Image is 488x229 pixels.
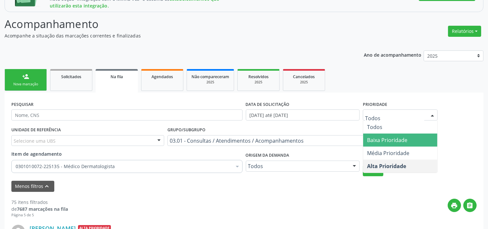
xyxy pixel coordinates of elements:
[367,163,406,170] span: Alta Prioridade
[11,199,68,206] div: 75 itens filtrados
[364,50,421,59] p: Ano de acompanhamento
[167,125,205,135] label: Grupo/Subgrupo
[9,82,42,87] div: Nova marcação
[248,163,346,169] span: Todos
[16,163,232,170] span: 0301010072-225135 - Médico Dermatologista
[191,80,229,85] div: 2025
[22,73,29,80] div: person_add
[451,202,458,209] i: print
[191,74,229,79] span: Não compareceram
[367,123,382,131] span: Todos
[248,74,269,79] span: Resolvidos
[367,150,409,157] span: Média Prioridade
[61,74,81,79] span: Solicitados
[467,202,474,209] i: 
[367,136,407,144] span: Baixa Prioridade
[363,99,387,109] label: Prioridade
[152,74,173,79] span: Agendados
[111,74,123,79] span: Na fila
[365,112,424,125] input: Todos
[288,80,320,85] div: 2025
[246,109,360,121] input: Selecione um intervalo
[5,16,340,32] p: Acompanhamento
[11,181,54,192] button: Menos filtroskeyboard_arrow_up
[448,199,461,212] button: print
[11,125,61,135] label: UNIDADE DE REFERÊNCIA
[11,206,68,212] div: de
[448,26,481,37] button: Relatórios
[14,137,56,144] span: Selecione uma UBS
[11,212,68,218] div: Página 5 de 5
[5,32,340,39] p: Acompanhe a situação das marcações correntes e finalizadas
[246,150,289,161] label: Origem da demanda
[463,199,477,212] button: 
[170,137,385,144] span: 03.01 - Consultas / Atendimentos / Acompanhamentos
[11,99,33,109] label: PESQUISAR
[11,151,62,157] span: Item de agendamento
[246,99,290,109] label: DATA DE SOLICITAÇÃO
[17,206,68,212] strong: 7687 marcações na fila
[11,109,243,121] input: Nome, CNS
[242,80,275,85] div: 2025
[44,183,51,190] i: keyboard_arrow_up
[293,74,315,79] span: Cancelados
